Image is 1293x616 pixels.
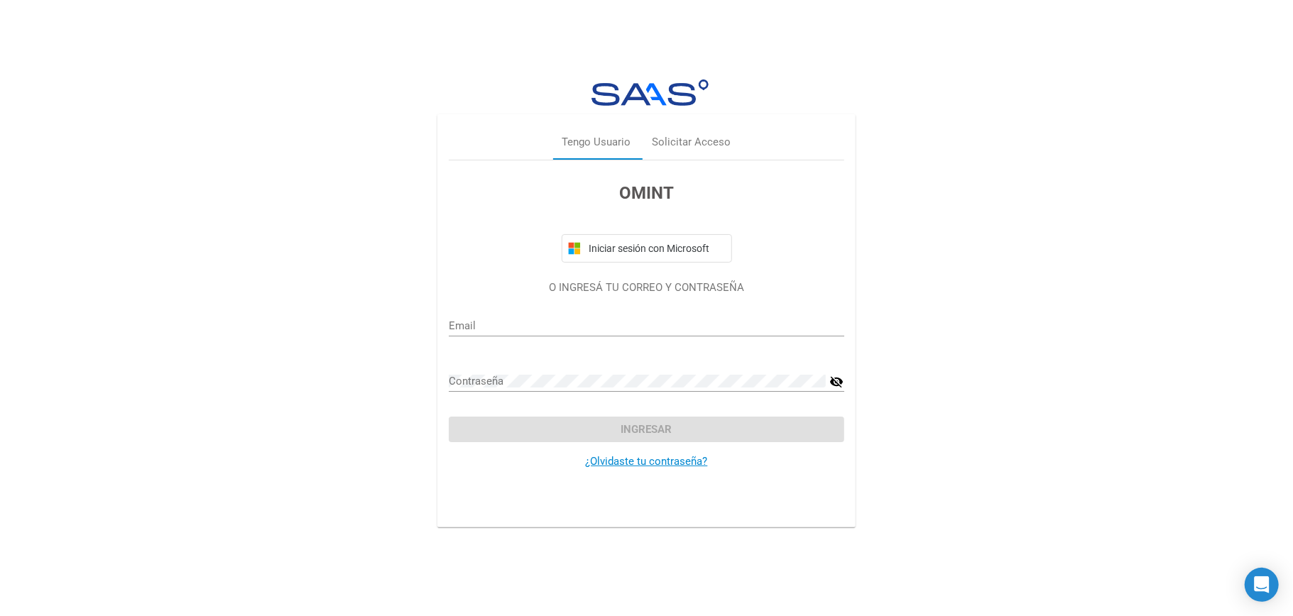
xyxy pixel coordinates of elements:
div: Solicitar Acceso [653,135,731,151]
p: O INGRESÁ TU CORREO Y CONTRASEÑA [449,280,844,296]
mat-icon: visibility_off [830,373,844,390]
button: Iniciar sesión con Microsoft [562,234,732,263]
h3: OMINT [449,180,844,206]
span: Iniciar sesión con Microsoft [587,243,726,254]
div: Tengo Usuario [562,135,631,151]
span: Ingresar [621,423,672,436]
a: ¿Olvidaste tu contraseña? [586,455,708,468]
button: Ingresar [449,417,844,442]
div: Open Intercom Messenger [1245,568,1279,602]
